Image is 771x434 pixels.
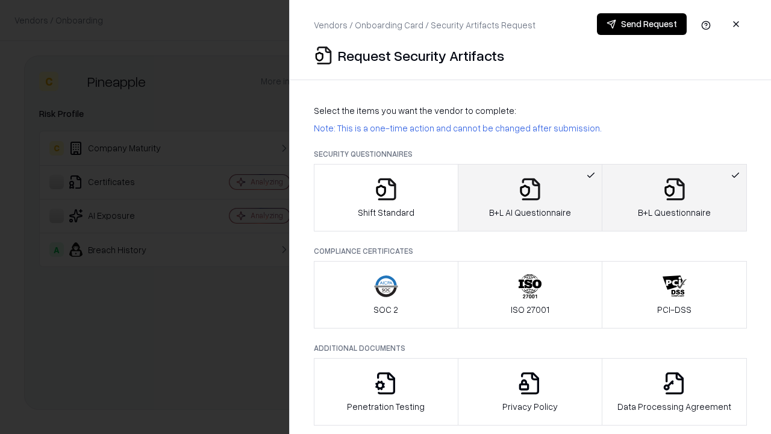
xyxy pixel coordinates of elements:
p: Additional Documents [314,343,747,353]
p: Vendors / Onboarding Card / Security Artifacts Request [314,19,535,31]
p: Shift Standard [358,206,414,219]
p: Note: This is a one-time action and cannot be changed after submission. [314,122,747,134]
button: ISO 27001 [458,261,603,329]
p: Security Questionnaires [314,149,747,159]
p: B+L Questionnaire [638,206,711,219]
p: SOC 2 [373,303,398,316]
p: Select the items you want the vendor to complete: [314,104,747,117]
button: Data Processing Agreement [602,358,747,426]
button: B+L AI Questionnaire [458,164,603,231]
p: Request Security Artifacts [338,46,504,65]
button: PCI-DSS [602,261,747,329]
p: B+L AI Questionnaire [489,206,571,219]
p: Data Processing Agreement [617,400,731,413]
button: Shift Standard [314,164,458,231]
p: ISO 27001 [511,303,549,316]
button: Penetration Testing [314,358,458,426]
p: Privacy Policy [502,400,558,413]
button: Privacy Policy [458,358,603,426]
p: Penetration Testing [347,400,425,413]
p: Compliance Certificates [314,246,747,256]
button: SOC 2 [314,261,458,329]
button: B+L Questionnaire [602,164,747,231]
button: Send Request [597,13,687,35]
p: PCI-DSS [657,303,691,316]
